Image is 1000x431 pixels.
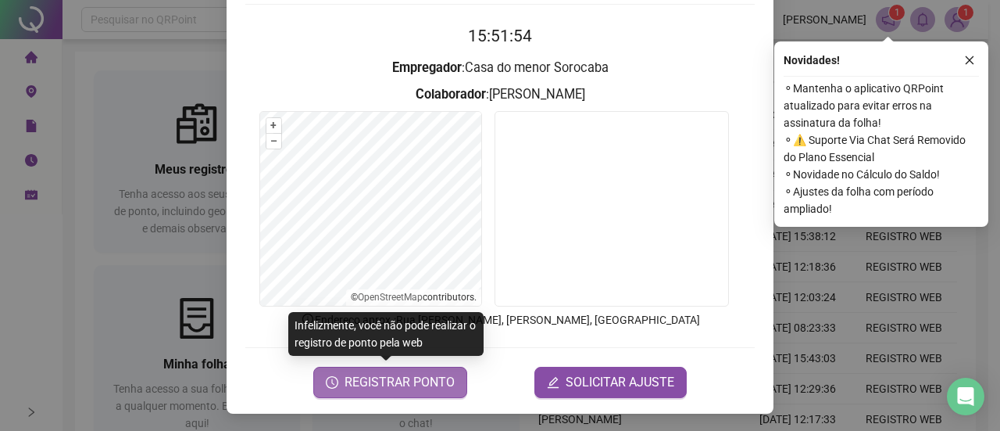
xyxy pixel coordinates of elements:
[326,376,338,389] span: clock-circle
[392,60,462,75] strong: Empregador
[245,58,755,78] h3: : Casa do menor Sorocaba
[784,131,979,166] span: ⚬ ⚠️ Suporte Via Chat Será Removido do Plano Essencial
[358,292,423,303] a: OpenStreetMap
[784,183,979,217] span: ⚬ Ajustes da folha com período ampliado!
[468,27,532,45] time: 15:51:54
[784,52,840,69] span: Novidades !
[245,84,755,105] h3: : [PERSON_NAME]
[266,118,281,133] button: +
[964,55,975,66] span: close
[547,376,559,389] span: edit
[784,80,979,131] span: ⚬ Mantenha o aplicativo QRPoint atualizado para evitar erros na assinatura da folha!
[947,378,984,415] div: Open Intercom Messenger
[351,292,477,303] li: © contributors.
[345,373,455,392] span: REGISTRAR PONTO
[288,312,484,356] div: Infelizmente, você não pode realizar o registro de ponto pela web
[266,134,281,149] button: –
[784,166,979,183] span: ⚬ Novidade no Cálculo do Saldo!
[313,367,467,398] button: REGISTRAR PONTO
[566,373,674,392] span: SOLICITAR AJUSTE
[245,311,755,329] p: Endereço aprox. : Rua [PERSON_NAME], [PERSON_NAME], [GEOGRAPHIC_DATA]
[534,367,687,398] button: editSOLICITAR AJUSTE
[416,87,486,102] strong: Colaborador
